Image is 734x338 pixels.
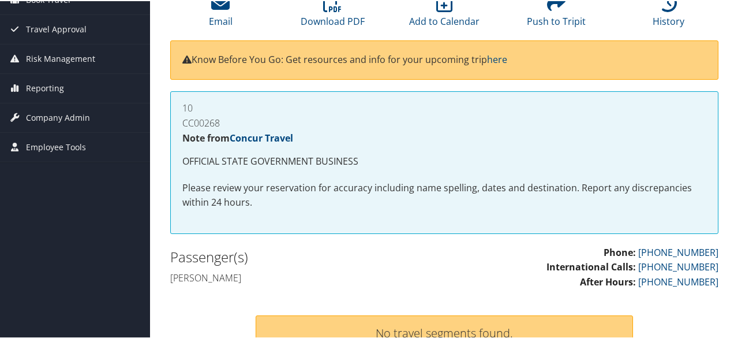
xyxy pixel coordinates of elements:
a: [PHONE_NUMBER] [638,259,718,272]
strong: After Hours: [580,274,636,287]
h3: No travel segments found. [268,326,620,338]
strong: Note from [182,131,293,143]
h4: CC00268 [182,117,706,127]
span: Risk Management [26,43,95,72]
h2: Passenger(s) [170,246,436,266]
p: OFFICIAL STATE GOVERNMENT BUSINESS [182,153,706,168]
span: Reporting [26,73,64,102]
a: [PHONE_NUMBER] [638,245,718,258]
span: Employee Tools [26,132,86,161]
span: Travel Approval [26,14,87,43]
strong: International Calls: [546,259,636,272]
h4: [PERSON_NAME] [170,270,436,283]
a: here [487,52,507,65]
a: [PHONE_NUMBER] [638,274,718,287]
h4: 10 [182,102,706,112]
p: Please review your reservation for accuracy including name spelling, dates and destination. Repor... [182,180,706,209]
span: Company Admin [26,102,90,131]
strong: Phone: [604,245,636,258]
p: Know Before You Go: Get resources and info for your upcoming trip [182,51,706,66]
a: Concur Travel [230,131,293,143]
